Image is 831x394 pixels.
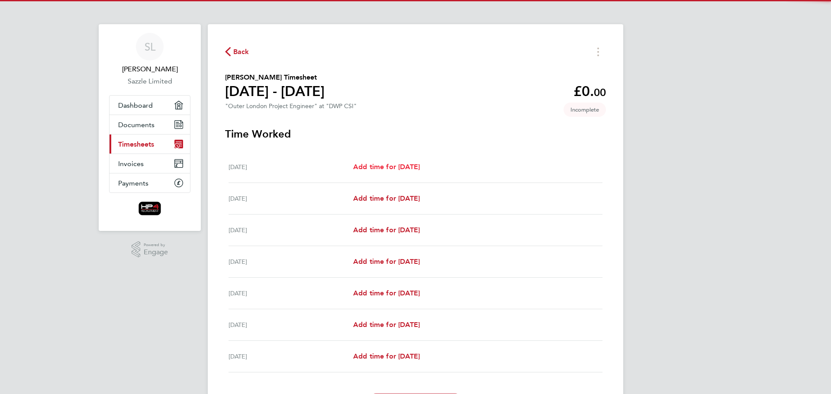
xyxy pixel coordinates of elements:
a: Go to home page [109,202,190,215]
span: Add time for [DATE] [353,163,420,171]
span: Documents [118,121,155,129]
a: Add time for [DATE] [353,193,420,204]
nav: Main navigation [99,24,201,231]
span: Engage [144,249,168,256]
a: Add time for [DATE] [353,256,420,267]
span: Add time for [DATE] [353,320,420,329]
a: Add time for [DATE] [353,320,420,330]
span: Timesheets [118,140,154,148]
h1: [DATE] - [DATE] [225,83,325,100]
a: Invoices [110,154,190,173]
a: Sazzle Limited [109,76,190,86]
button: Back [225,46,249,57]
span: Back [233,47,249,57]
div: [DATE] [229,288,353,298]
h2: [PERSON_NAME] Timesheet [225,72,325,83]
span: 00 [594,86,606,99]
span: This timesheet is Incomplete. [564,103,606,117]
app-decimal: £0. [573,83,606,99]
span: Add time for [DATE] [353,226,420,234]
a: Add time for [DATE] [353,351,420,362]
span: Powered by [144,241,168,249]
span: Add time for [DATE] [353,352,420,360]
span: SL [145,41,155,52]
div: [DATE] [229,225,353,235]
a: Add time for [DATE] [353,288,420,298]
a: Timesheets [110,135,190,154]
h3: Time Worked [225,127,606,141]
a: Add time for [DATE] [353,162,420,172]
span: Dashboard [118,101,153,109]
span: Add time for [DATE] [353,289,420,297]
a: Add time for [DATE] [353,225,420,235]
div: [DATE] [229,256,353,267]
div: "Outer London Project Engineer" at "DWP CSI" [225,103,357,110]
div: [DATE] [229,162,353,172]
a: Payments [110,173,190,192]
a: Documents [110,115,190,134]
div: [DATE] [229,193,353,204]
button: Timesheets Menu [590,45,606,58]
div: [DATE] [229,320,353,330]
a: Powered byEngage [132,241,168,258]
img: hp4recruitment-logo-retina.png [138,202,161,215]
span: Payments [118,179,148,187]
span: Add time for [DATE] [353,194,420,202]
a: Dashboard [110,96,190,115]
span: Invoices [118,160,144,168]
div: [DATE] [229,351,353,362]
span: Samuel Lee [109,64,190,74]
a: SL[PERSON_NAME] [109,33,190,74]
span: Add time for [DATE] [353,257,420,266]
